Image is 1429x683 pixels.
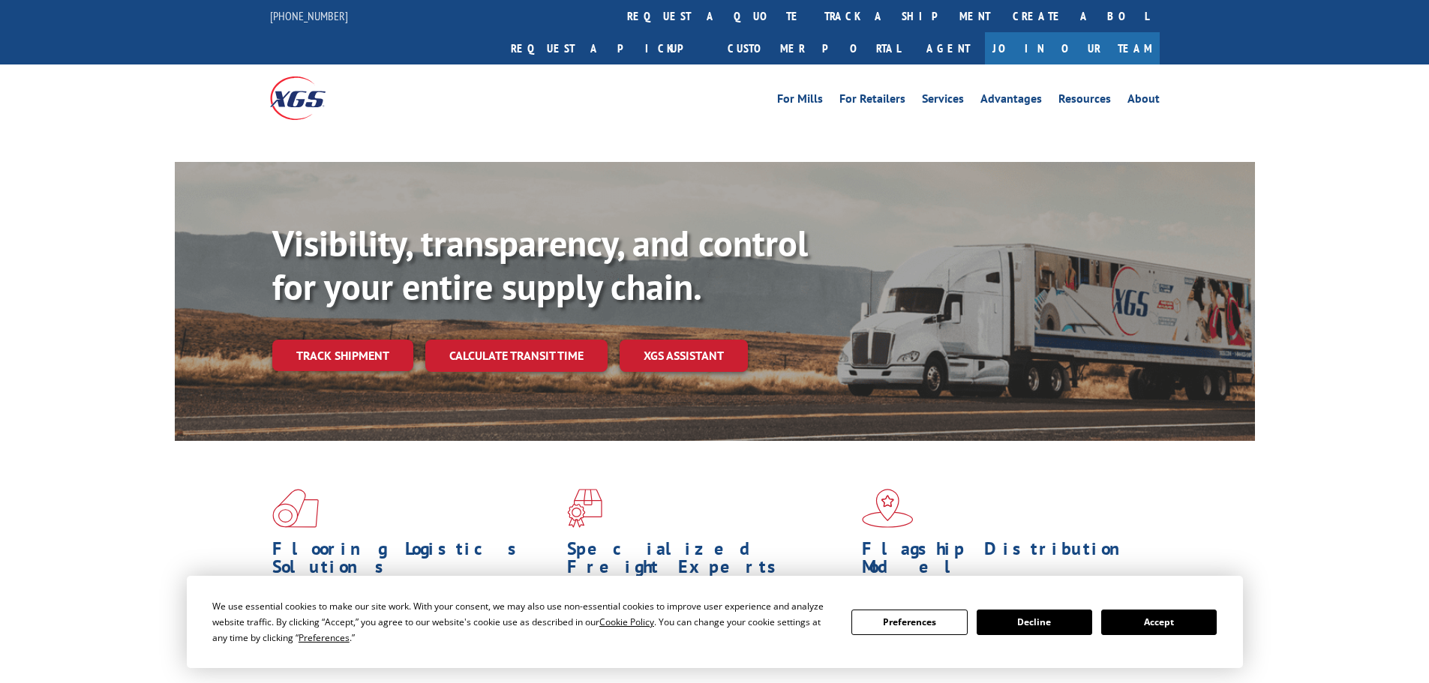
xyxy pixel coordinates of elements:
[272,340,413,371] a: Track shipment
[187,576,1243,668] div: Cookie Consent Prompt
[977,610,1092,635] button: Decline
[777,93,823,109] a: For Mills
[862,489,914,528] img: xgs-icon-flagship-distribution-model-red
[212,598,833,646] div: We use essential cookies to make our site work. With your consent, we may also use non-essential ...
[716,32,911,64] a: Customer Portal
[839,93,905,109] a: For Retailers
[567,489,602,528] img: xgs-icon-focused-on-flooring-red
[862,540,1145,583] h1: Flagship Distribution Model
[272,540,556,583] h1: Flooring Logistics Solutions
[1101,610,1217,635] button: Accept
[599,616,654,628] span: Cookie Policy
[272,220,808,310] b: Visibility, transparency, and control for your entire supply chain.
[567,540,851,583] h1: Specialized Freight Experts
[922,93,964,109] a: Services
[911,32,985,64] a: Agent
[985,32,1160,64] a: Join Our Team
[1127,93,1160,109] a: About
[299,631,350,644] span: Preferences
[272,489,319,528] img: xgs-icon-total-supply-chain-intelligence-red
[425,340,608,372] a: Calculate transit time
[620,340,748,372] a: XGS ASSISTANT
[270,8,348,23] a: [PHONE_NUMBER]
[1058,93,1111,109] a: Resources
[500,32,716,64] a: Request a pickup
[980,93,1042,109] a: Advantages
[851,610,967,635] button: Preferences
